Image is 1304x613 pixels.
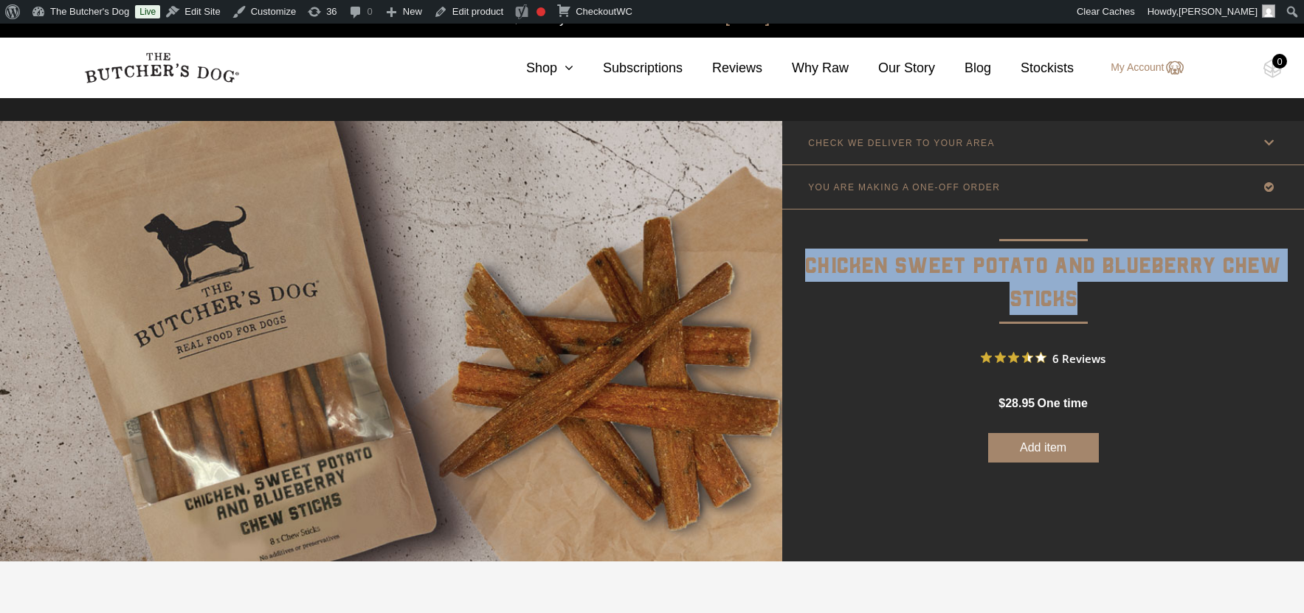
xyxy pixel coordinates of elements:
[1096,59,1183,77] a: My Account
[1272,54,1287,69] div: 0
[808,138,995,148] p: CHECK WE DELIVER TO YOUR AREA
[998,397,1005,409] span: $
[988,433,1099,463] button: Add item
[573,58,683,78] a: Subscriptions
[991,58,1074,78] a: Stockists
[497,58,573,78] a: Shop
[849,58,935,78] a: Our Story
[1005,397,1035,409] span: 28.95
[935,58,991,78] a: Blog
[537,7,545,16] div: Focus keyphrase not set
[808,182,1000,193] p: YOU ARE MAKING A ONE-OFF ORDER
[683,58,762,78] a: Reviews
[782,165,1304,209] a: YOU ARE MAKING A ONE-OFF ORDER
[782,209,1304,317] p: Chicken Sweet Potato and Blueberry Chew Sticks
[1279,9,1289,27] a: close
[1052,347,1105,369] span: 6 Reviews
[1263,59,1282,78] img: TBD_Cart-Empty.png
[135,5,160,18] a: Live
[981,347,1105,369] button: Rated 3.7 out of 5 stars from 6 reviews. Jump to reviews.
[1179,6,1258,17] span: [PERSON_NAME]
[762,58,849,78] a: Why Raw
[782,121,1304,164] a: CHECK WE DELIVER TO YOUR AREA
[1037,397,1087,409] span: one time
